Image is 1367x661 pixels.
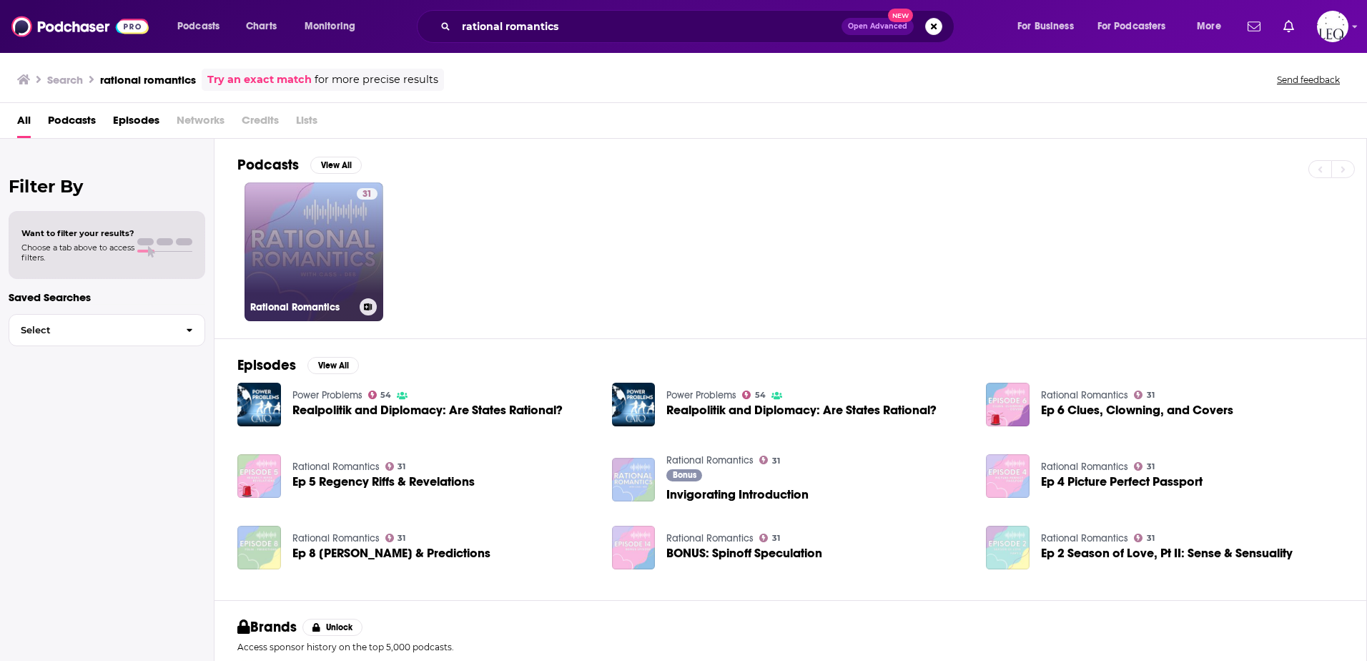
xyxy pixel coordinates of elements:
[666,404,937,416] a: Realpolitik and Diplomacy: Are States Rational?
[292,547,490,559] span: Ep 8 [PERSON_NAME] & Predictions
[666,532,754,544] a: Rational Romantics
[295,15,374,38] button: open menu
[666,489,809,501] a: Invigorating Introduction
[842,18,914,35] button: Open AdvancedNew
[1041,404,1233,416] a: Ep 6 Clues, Clowning, and Covers
[357,188,377,200] a: 31
[310,157,362,174] button: View All
[1134,534,1155,542] a: 31
[986,526,1030,569] img: Ep 2 Season of Love, Pt II: Sense & Sensuality
[755,392,766,398] span: 54
[237,356,296,374] h2: Episodes
[237,526,281,569] img: Ep 8 Polin & Predictions
[207,72,312,88] a: Try an exact match
[1197,16,1221,36] span: More
[430,10,968,43] div: Search podcasts, credits, & more...
[666,454,754,466] a: Rational Romantics
[986,383,1030,426] img: Ep 6 Clues, Clowning, and Covers
[1317,11,1348,42] button: Show profile menu
[362,187,372,202] span: 31
[772,535,780,542] span: 31
[245,182,383,321] a: 31Rational Romantics
[11,13,149,40] img: Podchaser - Follow, Share and Rate Podcasts
[237,356,359,374] a: EpisodesView All
[237,15,285,38] a: Charts
[1147,392,1155,398] span: 31
[1273,74,1344,86] button: Send feedback
[237,642,1343,652] p: Access sponsor history on the top 5,000 podcasts.
[1134,391,1155,399] a: 31
[47,73,83,87] h3: Search
[986,454,1030,498] img: Ep 4 Picture Perfect Passport
[9,325,174,335] span: Select
[237,156,362,174] a: PodcastsView All
[237,156,299,174] h2: Podcasts
[167,15,238,38] button: open menu
[772,458,780,464] span: 31
[315,72,438,88] span: for more precise results
[1041,389,1128,401] a: Rational Romantics
[1041,547,1293,559] span: Ep 2 Season of Love, Pt II: Sense & Sensuality
[368,391,392,399] a: 54
[380,392,391,398] span: 54
[100,73,196,87] h3: rational romantics
[302,619,363,636] button: Unlock
[9,176,205,197] h2: Filter By
[1242,14,1266,39] a: Show notifications dropdown
[612,526,656,569] img: BONUS: Spinoff Speculation
[250,301,354,313] h3: Rational Romantics
[742,391,766,399] a: 54
[21,243,134,263] span: Choose a tab above to access filters.
[673,471,696,479] span: Bonus
[292,547,490,559] a: Ep 8 Polin & Predictions
[9,314,205,346] button: Select
[48,109,96,138] a: Podcasts
[612,383,656,426] img: Realpolitik and Diplomacy: Are States Rational?
[237,618,297,636] h2: Brands
[307,357,359,374] button: View All
[177,16,219,36] span: Podcasts
[237,383,281,426] img: Realpolitik and Diplomacy: Are States Rational?
[17,109,31,138] a: All
[177,109,224,138] span: Networks
[1041,532,1128,544] a: Rational Romantics
[21,228,134,238] span: Want to filter your results?
[9,290,205,304] p: Saved Searches
[292,404,563,416] a: Realpolitik and Diplomacy: Are States Rational?
[759,534,780,542] a: 31
[292,389,362,401] a: Power Problems
[1278,14,1300,39] a: Show notifications dropdown
[292,476,475,488] a: Ep 5 Regency Riffs & Revelations
[612,458,656,501] img: Invigorating Introduction
[398,464,405,470] span: 31
[305,16,355,36] span: Monitoring
[456,15,842,38] input: Search podcasts, credits, & more...
[1041,461,1128,473] a: Rational Romantics
[296,109,317,138] span: Lists
[888,9,914,22] span: New
[666,547,822,559] span: BONUS: Spinoff Speculation
[1134,462,1155,471] a: 31
[759,456,780,464] a: 31
[113,109,159,138] a: Episodes
[848,23,907,30] span: Open Advanced
[1097,16,1166,36] span: For Podcasters
[1088,15,1187,38] button: open menu
[292,532,380,544] a: Rational Romantics
[237,454,281,498] img: Ep 5 Regency Riffs & Revelations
